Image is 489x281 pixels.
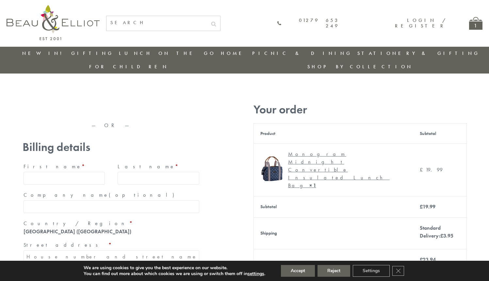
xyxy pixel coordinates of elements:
a: 1 [469,17,482,30]
bdi: 19.99 [420,203,435,210]
p: We are using cookies to give you the best experience on our website. [84,265,265,271]
a: New in! [22,50,66,57]
button: Close GDPR Cookie Banner [392,266,404,276]
div: Monogram Midnight Convertible Insulated Lunch Bag [288,150,402,190]
button: settings [248,271,264,277]
th: Subtotal [413,123,466,143]
label: Street address [24,240,199,250]
label: Standard Delivery: [420,224,453,239]
a: Stationery & Gifting [357,50,480,57]
bdi: 19.99 [420,166,443,173]
img: Monogram Midnight Convertible Lunch Bag [260,157,285,181]
span: £ [420,166,426,173]
img: logo [7,5,100,40]
a: 01279 653 249 [277,18,340,29]
span: (optional) [109,191,178,198]
a: For Children [89,63,169,70]
a: Lunch On The Go [119,50,216,57]
a: Login / Register [395,17,446,29]
a: Picnic & Dining [252,50,352,57]
input: SEARCH [106,16,207,29]
button: Reject [318,265,350,277]
button: Accept [281,265,315,277]
a: Monogram Midnight Convertible Lunch Bag Monogram Midnight Convertible Insulated Lunch Bag× 1 [260,150,407,190]
bdi: 3.95 [440,232,453,239]
th: Total [253,249,413,278]
p: You can find out more about which cookies we are using or switch them off in . [84,271,265,277]
th: Product [253,123,413,143]
input: House number and street name [24,250,199,263]
p: — OR — [23,123,200,128]
span: £ [420,203,423,210]
span: £ [420,256,423,263]
iframe: Secure express checkout frame [21,100,111,116]
label: First name [24,161,105,172]
bdi: 23.94 [420,256,436,263]
label: Country / Region [24,218,199,229]
a: Shop by collection [307,63,413,70]
button: Settings [353,265,390,277]
th: Shipping [253,217,413,249]
label: Company name [24,190,199,200]
h3: Billing details [23,140,200,154]
strong: [GEOGRAPHIC_DATA] ([GEOGRAPHIC_DATA]) [24,228,131,235]
label: Last name [118,161,199,172]
strong: × 1 [309,182,316,189]
a: Home [221,50,247,57]
a: Gifting [71,50,114,57]
th: Subtotal [253,196,413,217]
h3: Your order [253,103,467,116]
span: £ [440,232,443,239]
iframe: Secure express checkout frame [112,100,202,116]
